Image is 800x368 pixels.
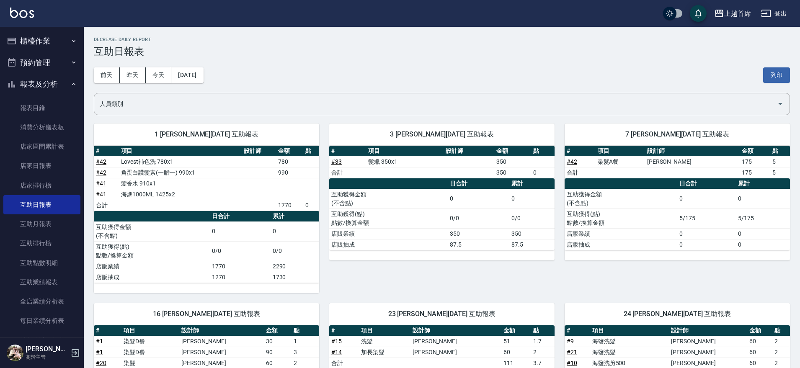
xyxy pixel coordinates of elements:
a: #42 [96,158,106,165]
button: 昨天 [120,67,146,83]
a: 互助月報表 [3,214,80,234]
td: 0 [677,189,736,208]
td: 60 [501,347,531,358]
th: 設計師 [242,146,276,157]
a: #1 [96,338,103,345]
table: a dense table [329,146,555,178]
span: 1 [PERSON_NAME][DATE] 互助報表 [104,130,309,139]
td: 髮香水 910x1 [119,178,242,189]
td: 3 [292,347,319,358]
span: 3 [PERSON_NAME][DATE] 互助報表 [339,130,545,139]
img: Logo [10,8,34,18]
a: #9 [567,338,574,345]
a: 營業統計分析表 [3,331,80,350]
td: [PERSON_NAME] [410,336,501,347]
td: 87.5 [509,239,555,250]
td: 5/175 [677,208,736,228]
td: 店販抽成 [94,272,210,283]
td: 染髮A餐 [596,156,645,167]
th: 金額 [747,325,773,336]
th: 項目 [366,146,444,157]
td: 2 [531,347,555,358]
td: 店販業績 [565,228,677,239]
td: 互助獲得(點) 點數/換算金額 [94,241,210,261]
td: 2290 [271,261,319,272]
td: [PERSON_NAME] [669,336,747,347]
td: 0 [210,221,270,241]
a: 店家排行榜 [3,176,80,195]
td: Lovest補色洗 780x1 [119,156,242,167]
div: 上越首席 [724,8,751,19]
a: #14 [331,349,342,355]
td: 1270 [210,272,270,283]
th: 金額 [276,146,304,157]
td: 互助獲得金額 (不含點) [94,221,210,241]
a: 互助點數明細 [3,253,80,273]
th: # [94,146,119,157]
th: 設計師 [410,325,501,336]
td: 0/0 [509,208,555,228]
td: 0 [736,189,790,208]
td: 互助獲得(點) 點數/換算金額 [329,208,448,228]
th: 點 [531,325,555,336]
button: 預約管理 [3,52,80,74]
td: [PERSON_NAME] [179,347,264,358]
a: 消費分析儀表板 [3,118,80,137]
td: 0 [271,221,319,241]
td: 洗髮 [359,336,410,347]
td: 51 [501,336,531,347]
button: 列印 [763,67,790,83]
th: # [329,325,359,336]
button: 櫃檯作業 [3,30,80,52]
td: 海鹽1000ML 1425x2 [119,189,242,200]
th: 累計 [271,211,319,222]
td: 2 [772,336,790,347]
td: 0 [448,189,509,208]
td: 角蛋白護髮素(一贈一) 990x1 [119,167,242,178]
a: #21 [567,349,577,355]
a: #42 [96,169,106,176]
a: #33 [331,158,342,165]
a: #20 [96,360,106,366]
th: 金額 [501,325,531,336]
th: # [565,325,590,336]
p: 高階主管 [26,353,68,361]
td: 0 [303,200,319,211]
td: 0/0 [210,241,270,261]
td: 175 [740,167,771,178]
td: 海鹽洗髮 [590,347,669,358]
a: 每日業績分析表 [3,311,80,330]
a: 店家區間累計表 [3,137,80,156]
th: 項目 [590,325,669,336]
th: 點 [303,146,319,157]
td: 350 [494,167,531,178]
td: 店販業績 [94,261,210,272]
td: 互助獲得(點) 點數/換算金額 [565,208,677,228]
table: a dense table [565,146,790,178]
button: 上越首席 [711,5,754,22]
td: 2 [772,347,790,358]
th: 累計 [509,178,555,189]
th: # [94,325,121,336]
td: 互助獲得金額 (不含點) [329,189,448,208]
td: 髮蠟 350x1 [366,156,444,167]
a: 互助排行榜 [3,234,80,253]
td: [PERSON_NAME] [645,156,740,167]
table: a dense table [94,211,319,283]
a: #10 [567,360,577,366]
td: 互助獲得金額 (不含點) [565,189,677,208]
td: 0/0 [448,208,509,228]
td: [PERSON_NAME] [669,347,747,358]
td: 染髮D餐 [121,347,180,358]
button: 今天 [146,67,172,83]
a: 互助業績報表 [3,273,80,292]
th: # [329,146,366,157]
td: 店販業績 [329,228,448,239]
td: 0 [509,189,555,208]
th: 設計師 [669,325,747,336]
td: 0 [736,228,790,239]
td: 0/0 [271,241,319,261]
th: 日合計 [210,211,270,222]
td: 合計 [565,167,596,178]
a: #41 [96,180,106,187]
